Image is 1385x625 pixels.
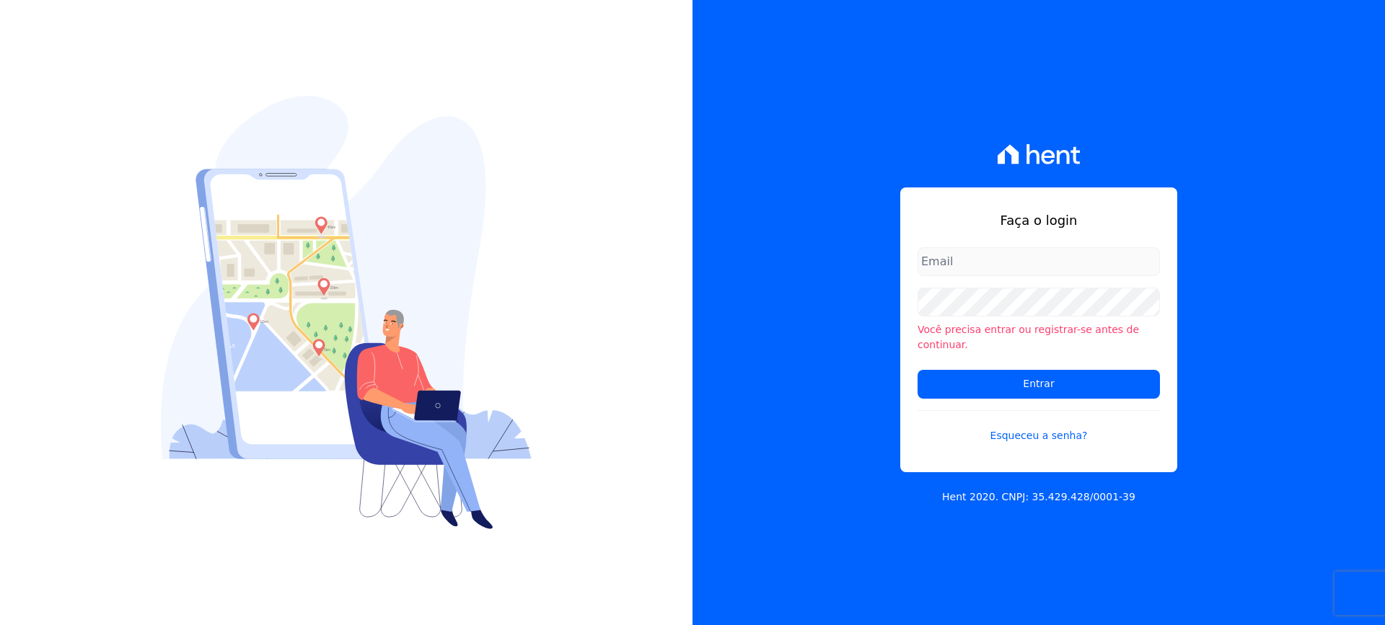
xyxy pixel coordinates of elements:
input: Entrar [918,370,1160,399]
img: Login [161,96,532,529]
li: Você precisa entrar ou registrar-se antes de continuar. [918,322,1160,353]
p: Hent 2020. CNPJ: 35.429.428/0001-39 [942,489,1135,505]
a: Esqueceu a senha? [918,410,1160,443]
input: Email [918,247,1160,276]
h1: Faça o login [918,210,1160,230]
